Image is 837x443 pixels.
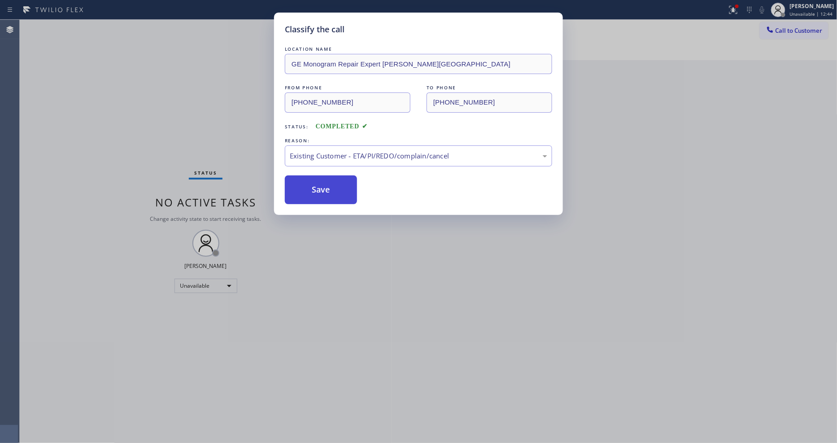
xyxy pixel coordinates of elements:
[290,151,547,161] div: Existing Customer - ETA/PI/REDO/complain/cancel
[427,83,552,92] div: TO PHONE
[285,175,357,204] button: Save
[427,92,552,113] input: To phone
[285,92,410,113] input: From phone
[285,44,552,54] div: LOCATION NAME
[285,123,309,130] span: Status:
[285,136,552,145] div: REASON:
[316,123,368,130] span: COMPLETED
[285,83,410,92] div: FROM PHONE
[285,23,344,35] h5: Classify the call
